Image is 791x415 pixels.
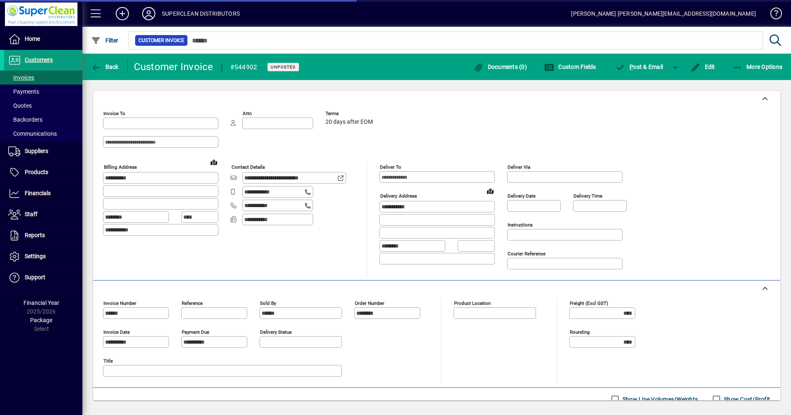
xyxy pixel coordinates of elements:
[4,99,82,113] a: Quotes
[508,222,533,228] mat-label: Instructions
[764,2,781,28] a: Knowledge Base
[570,329,590,335] mat-label: Rounding
[162,7,240,20] div: SUPERCLEAN DISTRIBUTORS
[243,111,252,116] mat-label: Attn
[473,64,527,70] span: Documents (0)
[4,162,82,183] a: Products
[25,253,46,259] span: Settings
[25,211,37,217] span: Staff
[89,59,121,74] button: Back
[23,299,59,306] span: Financial Year
[8,74,34,81] span: Invoices
[325,119,373,125] span: 20 days after EOM
[271,64,296,70] span: Unposted
[30,317,52,323] span: Package
[4,267,82,288] a: Support
[207,156,220,169] a: View on map
[508,193,536,199] mat-label: Delivery date
[573,193,602,199] mat-label: Delivery time
[8,130,57,137] span: Communications
[8,88,39,95] span: Payments
[25,190,51,196] span: Financials
[103,329,130,335] mat-label: Invoice date
[611,59,667,74] button: Post & Email
[508,164,530,170] mat-label: Deliver via
[25,35,40,42] span: Home
[109,6,136,21] button: Add
[688,59,717,74] button: Edit
[103,358,113,364] mat-label: Title
[230,61,257,74] div: #544902
[8,102,32,109] span: Quotes
[25,57,53,63] span: Customers
[630,64,633,70] span: P
[4,85,82,99] a: Payments
[571,7,756,20] div: [PERSON_NAME] [PERSON_NAME][EMAIL_ADDRESS][DOMAIN_NAME]
[134,60,213,73] div: Customer Invoice
[355,300,384,306] mat-label: Order number
[4,225,82,246] a: Reports
[4,246,82,267] a: Settings
[4,141,82,162] a: Suppliers
[542,59,598,74] button: Custom Fields
[138,36,184,45] span: Customer Invoice
[4,127,82,141] a: Communications
[103,300,136,306] mat-label: Invoice number
[260,300,276,306] mat-label: Sold by
[103,111,125,116] mat-label: Invoice To
[4,204,82,225] a: Staff
[260,329,292,335] mat-label: Delivery status
[136,6,162,21] button: Profile
[732,64,783,70] span: More Options
[570,300,608,306] mat-label: Freight (excl GST)
[4,29,82,50] a: Home
[89,33,121,48] button: Filter
[4,71,82,85] a: Invoices
[325,111,375,116] span: Terms
[182,329,209,335] mat-label: Payment due
[25,169,48,175] span: Products
[621,395,698,403] label: Show Line Volumes/Weights
[25,232,45,238] span: Reports
[471,59,529,74] button: Documents (0)
[4,113,82,127] a: Backorders
[508,251,545,257] mat-label: Courier Reference
[730,59,785,74] button: More Options
[4,183,82,204] a: Financials
[25,148,48,154] span: Suppliers
[91,37,119,44] span: Filter
[615,64,663,70] span: ost & Email
[25,274,45,281] span: Support
[722,395,770,403] label: Show Cost/Profit
[454,300,491,306] mat-label: Product location
[690,64,715,70] span: Edit
[380,164,401,170] mat-label: Deliver To
[91,64,119,70] span: Back
[182,300,203,306] mat-label: Reference
[82,59,128,74] app-page-header-button: Back
[484,184,497,198] a: View on map
[544,64,596,70] span: Custom Fields
[8,116,42,123] span: Backorders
